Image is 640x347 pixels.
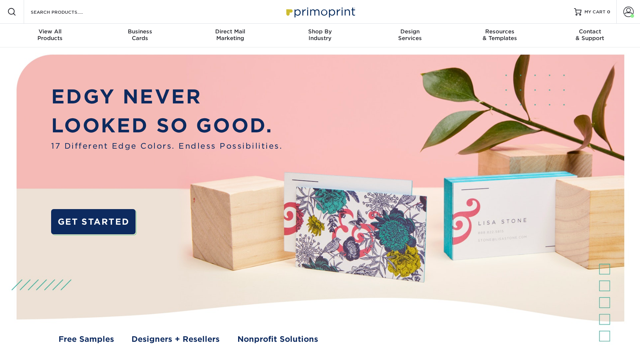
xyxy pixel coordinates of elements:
p: LOOKED SO GOOD. [51,111,283,140]
div: Industry [275,28,365,42]
a: GET STARTED [51,209,136,234]
span: Direct Mail [185,28,275,35]
span: Shop By [275,28,365,35]
span: View All [5,28,95,35]
span: MY CART [584,9,606,15]
span: Design [365,28,455,35]
div: & Templates [455,28,545,42]
input: SEARCH PRODUCTS..... [30,7,102,16]
span: 0 [607,9,610,14]
div: & Support [545,28,635,42]
div: Services [365,28,455,42]
a: Direct MailMarketing [185,24,275,47]
span: Resources [455,28,545,35]
a: Resources& Templates [455,24,545,47]
span: 17 Different Edge Colors. Endless Possibilities. [51,140,283,152]
div: Products [5,28,95,42]
span: Contact [545,28,635,35]
a: Nonprofit Solutions [237,333,318,345]
a: DesignServices [365,24,455,47]
span: Business [95,28,185,35]
a: BusinessCards [95,24,185,47]
div: Marketing [185,28,275,42]
div: Cards [95,28,185,42]
a: View AllProducts [5,24,95,47]
a: Shop ByIndustry [275,24,365,47]
a: Free Samples [59,333,114,345]
a: Contact& Support [545,24,635,47]
p: EDGY NEVER [51,82,283,111]
img: Primoprint [283,4,357,20]
a: Designers + Resellers [131,333,220,345]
